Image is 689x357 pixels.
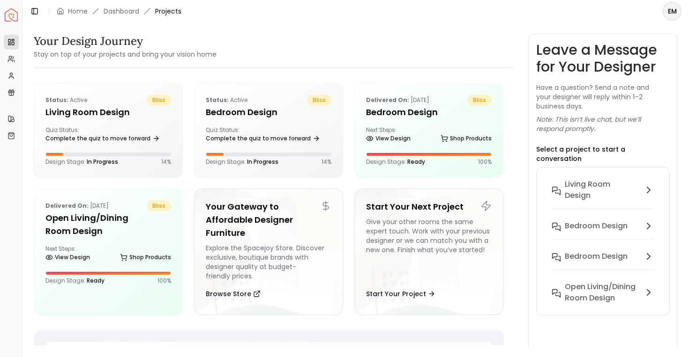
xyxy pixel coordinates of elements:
[407,158,425,166] span: Ready
[544,247,662,277] button: Bedroom Design
[45,126,105,145] div: Quiz Status:
[45,211,171,238] h5: Open Living/Dining Room Design
[161,158,171,166] p: 14 %
[663,2,682,21] button: EM
[565,220,628,232] h6: Bedroom design
[147,200,171,211] span: bliss
[536,145,670,163] p: Select a project to start a conversation
[565,179,627,201] h6: Living Room design
[366,96,409,104] b: Delivered on:
[441,132,492,145] a: Shop Products
[544,175,662,217] button: Living Room design
[366,132,411,145] a: View Design
[87,158,118,166] span: In Progress
[544,277,662,307] button: Open Living/Dining Room Design
[45,200,109,211] p: [DATE]
[155,7,181,16] span: Projects
[478,158,492,166] p: 100 %
[366,126,492,145] div: Next Steps:
[536,115,670,133] p: Note: This isn’t live chat, but we’ll respond promptly.
[206,96,229,104] b: Status:
[366,200,492,213] h5: Start Your Next Project
[467,95,492,106] span: bliss
[45,132,160,145] a: Complete the quiz to move forward
[5,8,18,22] a: Spacejoy
[206,158,278,166] p: Design Stage:
[120,251,171,264] a: Shop Products
[206,284,261,303] button: Browse Store
[247,158,278,166] span: In Progress
[45,245,171,264] div: Next Steps:
[366,284,435,303] button: Start Your Project
[206,132,320,145] a: Complete the quiz to move forward
[366,158,425,166] p: Design Stage:
[147,95,171,106] span: bliss
[34,50,217,59] small: Stay on top of your projects and bring your vision home
[206,200,331,240] h5: Your Gateway to Affordable Designer Furniture
[68,7,88,16] a: Home
[366,106,492,119] h5: Bedroom Design
[366,217,492,281] div: Give your other rooms the same expert touch. Work with your previous designer or we can match you...
[194,189,343,315] a: Your Gateway to Affordable Designer FurnitureExplore the Spacejoy Store. Discover exclusive, bout...
[664,3,681,20] span: EM
[206,106,331,119] h5: Bedroom design
[34,34,217,49] h3: Your Design Journey
[206,126,265,145] div: Quiz Status:
[206,95,247,106] p: active
[366,95,429,106] p: [DATE]
[322,158,331,166] p: 14 %
[104,7,139,16] a: Dashboard
[157,277,171,284] p: 100 %
[87,277,105,284] span: Ready
[45,106,171,119] h5: Living Room design
[45,158,118,166] p: Design Stage:
[544,217,662,247] button: Bedroom design
[45,95,87,106] p: active
[565,251,628,262] h6: Bedroom Design
[45,277,105,284] p: Design Stage:
[5,8,18,22] img: Spacejoy Logo
[206,243,331,281] div: Explore the Spacejoy Store. Discover exclusive, boutique brands with designer quality at budget-f...
[354,189,503,315] a: Start Your Next ProjectGive your other rooms the same expert touch. Work with your previous desig...
[57,7,181,16] nav: breadcrumb
[565,281,640,304] h6: Open Living/Dining Room Design
[536,83,670,111] p: Have a question? Send a note and your designer will reply within 1–2 business days.
[307,95,331,106] span: bliss
[45,202,89,210] b: Delivered on:
[45,251,90,264] a: View Design
[45,96,68,104] b: Status:
[536,42,670,75] h3: Leave a Message for Your Designer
